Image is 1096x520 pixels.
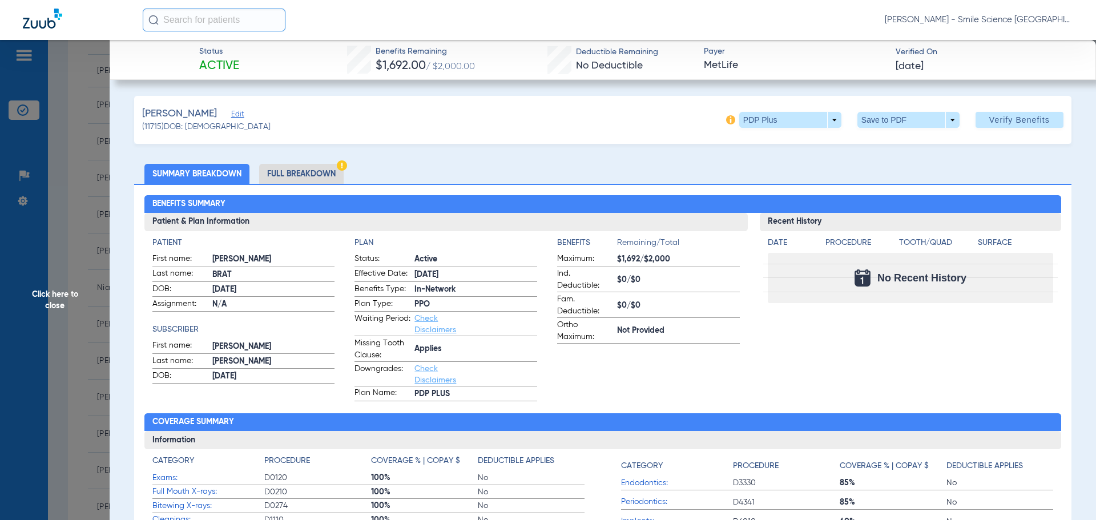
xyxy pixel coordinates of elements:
span: [PERSON_NAME] [212,356,335,368]
span: Last name: [152,355,208,369]
img: Zuub Logo [23,9,62,29]
span: Benefits Remaining [376,46,475,58]
span: No [946,477,1053,489]
img: Search Icon [148,15,159,25]
span: Assignment: [152,298,208,312]
span: Applies [414,343,537,355]
span: PDP PLUS [414,388,537,400]
span: Effective Date: [354,268,410,281]
span: Ortho Maximum: [557,319,613,343]
span: MetLife [704,58,886,72]
app-breakdown-title: Procedure [733,455,840,476]
span: Bitewing X-rays: [152,500,264,512]
span: [PERSON_NAME] [212,341,335,353]
h3: Information [144,431,1062,449]
a: Check Disclaimers [414,365,456,384]
span: No [478,500,585,511]
span: [DATE] [212,284,335,296]
img: Hazard [337,160,347,171]
h4: Procedure [825,237,895,249]
app-breakdown-title: Tooth/Quad [899,237,974,253]
h4: Surface [978,237,1053,249]
span: Remaining/Total [617,237,740,253]
span: Status: [354,253,410,267]
span: 85% [840,477,946,489]
app-breakdown-title: Procedure [264,455,371,471]
span: [PERSON_NAME] [212,253,335,265]
span: Missing Tooth Clause: [354,337,410,361]
h4: Category [621,460,663,472]
app-breakdown-title: Deductible Applies [478,455,585,471]
button: Save to PDF [857,112,960,128]
span: $0/$0 [617,300,740,312]
span: D0120 [264,472,371,483]
span: [DATE] [414,269,537,281]
span: In-Network [414,284,537,296]
span: Waiting Period: [354,313,410,336]
h4: Category [152,455,194,467]
h4: Deductible Applies [946,460,1023,472]
span: D3330 [733,477,840,489]
span: 85% [840,497,946,508]
app-breakdown-title: Surface [978,237,1053,253]
span: Active [414,253,537,265]
span: (11715) DOB: [DEMOGRAPHIC_DATA] [142,121,271,133]
span: [DATE] [212,370,335,382]
span: PPO [414,299,537,311]
app-breakdown-title: Coverage % | Copay $ [371,455,478,471]
span: Deductible Remaining [576,46,658,58]
span: Periodontics: [621,496,733,508]
span: [PERSON_NAME] [142,107,217,121]
span: D4341 [733,497,840,508]
span: Fam. Deductible: [557,293,613,317]
span: Not Provided [617,325,740,337]
h4: Procedure [733,460,779,472]
button: PDP Plus [739,112,841,128]
h2: Coverage Summary [144,413,1062,432]
span: / $2,000.00 [426,62,475,71]
span: No [946,497,1053,508]
h4: Plan [354,237,537,249]
span: $1,692.00 [376,60,426,72]
app-breakdown-title: Date [768,237,816,253]
span: No Recent History [877,272,966,284]
app-breakdown-title: Coverage % | Copay $ [840,455,946,476]
span: [PERSON_NAME] - Smile Science [GEOGRAPHIC_DATA] [885,14,1073,26]
li: Full Breakdown [259,164,344,184]
h3: Patient & Plan Information [144,213,748,231]
span: N/A [212,299,335,311]
a: Check Disclaimers [414,315,456,334]
input: Search for patients [143,9,285,31]
span: Last name: [152,268,208,281]
h4: Benefits [557,237,617,249]
img: Calendar [855,269,871,287]
span: No Deductible [576,61,643,71]
h4: Coverage % | Copay $ [840,460,929,472]
span: 100% [371,500,478,511]
h2: Benefits Summary [144,195,1062,213]
span: No [478,472,585,483]
span: 100% [371,486,478,498]
span: [DATE] [896,59,924,74]
span: Plan Type: [354,298,410,312]
iframe: Chat Widget [1039,465,1096,520]
span: D0274 [264,500,371,511]
span: DOB: [152,370,208,384]
span: DOB: [152,283,208,297]
span: Verify Benefits [989,115,1050,124]
li: Summary Breakdown [144,164,249,184]
app-breakdown-title: Subscriber [152,324,335,336]
span: Payer [704,46,886,58]
span: Status [199,46,239,58]
h4: Deductible Applies [478,455,554,467]
h4: Patient [152,237,335,249]
span: D0210 [264,486,371,498]
span: Plan Name: [354,387,410,401]
span: Full Mouth X-rays: [152,486,264,498]
h4: Coverage % | Copay $ [371,455,460,467]
span: 100% [371,472,478,483]
h4: Procedure [264,455,310,467]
